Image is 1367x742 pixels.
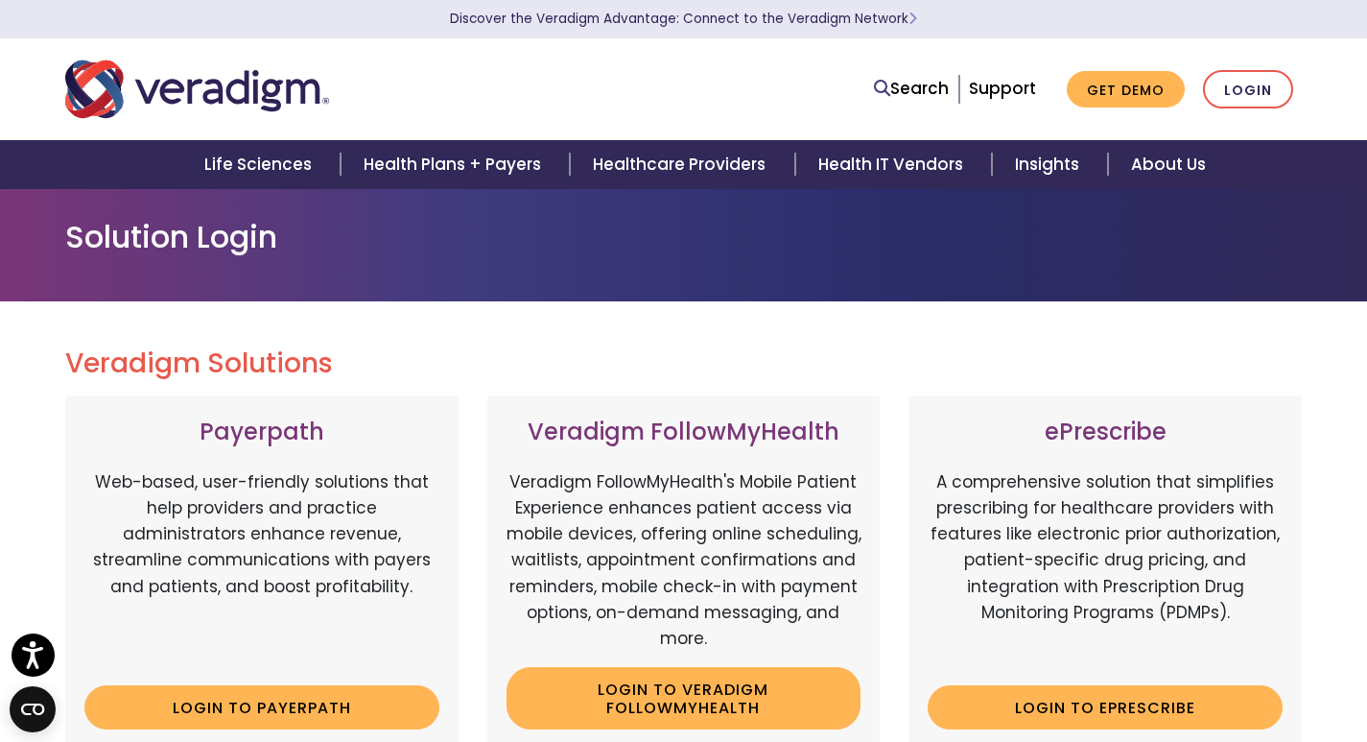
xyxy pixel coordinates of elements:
[928,469,1283,671] p: A comprehensive solution that simplifies prescribing for healthcare providers with features like ...
[1108,140,1229,189] a: About Us
[507,419,861,446] h3: Veradigm FollowMyHealth
[999,604,1344,719] iframe: Drift Chat Widget
[65,58,329,121] img: Veradigm logo
[795,140,992,189] a: Health IT Vendors
[570,140,794,189] a: Healthcare Providers
[507,667,861,730] a: Login to Veradigm FollowMyHealth
[928,685,1283,730] a: Login to ePrescribe
[84,419,439,446] h3: Payerpath
[874,76,949,102] a: Search
[507,469,861,652] p: Veradigm FollowMyHealth's Mobile Patient Experience enhances patient access via mobile devices, o...
[969,77,1036,100] a: Support
[928,419,1283,446] h3: ePrescribe
[65,347,1303,380] h2: Veradigm Solutions
[84,469,439,671] p: Web-based, user-friendly solutions that help providers and practice administrators enhance revenu...
[84,685,439,730] a: Login to Payerpath
[450,10,917,28] a: Discover the Veradigm Advantage: Connect to the Veradigm NetworkLearn More
[1067,71,1185,108] a: Get Demo
[10,686,56,732] button: Open CMP widget
[341,140,570,189] a: Health Plans + Payers
[181,140,341,189] a: Life Sciences
[992,140,1108,189] a: Insights
[908,10,917,28] span: Learn More
[1203,70,1293,109] a: Login
[65,219,1303,255] h1: Solution Login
